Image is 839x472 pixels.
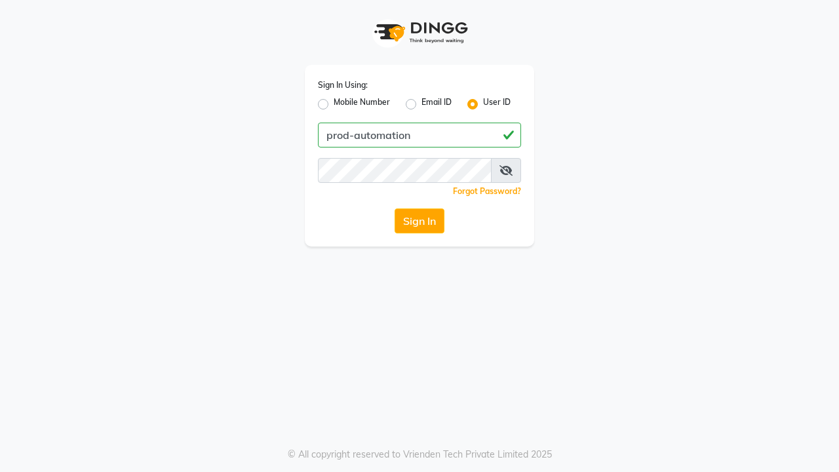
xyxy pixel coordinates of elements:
[318,123,521,147] input: Username
[421,96,452,112] label: Email ID
[483,96,511,112] label: User ID
[395,208,444,233] button: Sign In
[453,186,521,196] a: Forgot Password?
[318,79,368,91] label: Sign In Using:
[318,158,492,183] input: Username
[367,13,472,52] img: logo1.svg
[334,96,390,112] label: Mobile Number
